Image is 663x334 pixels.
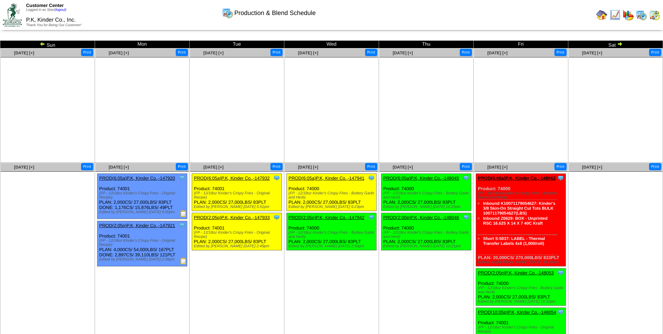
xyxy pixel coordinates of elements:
[483,236,545,246] a: Short S-5037: LABEL - Thermal Transfer Labels 4x6 (1,000/roll)
[298,165,318,170] a: [DATE] [+]
[476,269,566,306] div: Product: 74000 PLAN: 2,000CS / 27,000LBS / 83PLT
[379,41,474,48] td: Thu
[203,51,223,55] a: [DATE] [+]
[99,257,187,262] div: Edited by [PERSON_NAME] [DATE] 2:36pm
[383,231,471,239] div: (FP - 12/18oz Kinder's Crispy Fries - Buttery Garlic and Herb)
[557,269,564,276] img: Tooltip
[609,9,621,21] img: line_graph.gif
[365,163,377,170] button: Print
[192,174,282,211] div: Product: 74001 PLAN: 2,000CS / 27,000LBS / 83PLT
[487,165,507,170] span: [DATE] [+]
[99,191,187,200] div: (FP - 12/18oz Kinder's Crispy Fries - Original Recipe)
[26,8,66,12] span: Logged in as Starr
[383,205,471,209] div: Edited by [PERSON_NAME] [DATE] 10:20pm
[483,216,547,226] a: Inbound Z0629: BOX - Unprinted RSC 16.625 X 14 X 7 40C Kraft
[554,49,567,56] button: Print
[234,9,316,17] span: Production & Blend Schedule
[194,231,282,239] div: (FP - 12/18oz Kinder's Crispy Fries - Original Recipe)
[596,9,607,21] img: home.gif
[393,165,413,170] span: [DATE] [+]
[460,49,472,56] button: Print
[109,165,129,170] a: [DATE] [+]
[568,41,663,48] td: Sat
[284,41,379,48] td: Wed
[289,191,376,200] div: (FP - 12/18oz Kinder's Crispy Fries - Buttery Garlic and Herb)
[460,163,472,170] button: Print
[97,174,187,219] div: Product: 74001 PLAN: 2,000CS / 27,000LBS / 83PLT DONE: 1,176CS / 15,876LBS / 49PLT
[99,223,175,228] a: PROD(2:05p)P.K, Kinder Co.,-147921
[109,51,129,55] a: [DATE] [+]
[474,41,568,48] td: Fri
[487,51,507,55] span: [DATE] [+]
[478,270,554,275] a: PROD(2:05p)P.K, Kinder Co.,-148053
[478,176,556,181] a: PROD(6:05a)P.K, Kinder Co.,-148052
[381,174,471,211] div: Product: 74000 PLAN: 2,000CS / 27,000LBS / 83PLT
[0,41,95,48] td: Sun
[478,260,566,264] div: Edited by [PERSON_NAME] [DATE] 10:30pm
[381,213,471,250] div: Product: 74000 PLAN: 2,000CS / 27,000LBS / 83PLT
[95,41,190,48] td: Mon
[623,9,634,21] img: graph.gif
[270,49,283,56] button: Print
[81,163,93,170] button: Print
[298,51,318,55] a: [DATE] [+]
[365,49,377,56] button: Print
[554,163,567,170] button: Print
[176,49,188,56] button: Print
[478,286,566,294] div: (FP - 12/18oz Kinder's Crispy Fries - Buttery Garlic and Herb)
[289,205,376,209] div: Edited by [PERSON_NAME] [DATE] 6:23pm
[478,325,566,334] div: (FP - 12/18oz Kinder's Crispy Fries - Original Recipe)
[476,174,566,266] div: Product: 74000 PLAN: 20,000CS / 270,000LBS / 833PLT
[582,165,602,170] a: [DATE] [+]
[649,163,661,170] button: Print
[289,231,376,239] div: (FP - 12/18oz Kinder's Crispy Fries - Buttery Garlic and Herb)
[194,244,282,248] div: Edited by [PERSON_NAME] [DATE] 2:49pm
[180,257,187,264] img: Production Report
[97,221,187,266] div: Product: 74001 PLAN: 4,000CS / 54,000LBS / 167PLT DONE: 2,897CS / 39,110LBS / 121PLT
[383,244,471,248] div: Edited by [PERSON_NAME] [DATE] 10:21pm
[222,7,233,18] img: calendarprod.gif
[55,8,66,12] a: (logout)
[26,3,64,8] span: Customer Center
[636,9,647,21] img: calendarprod.gif
[99,239,187,247] div: (FP - 12/18oz Kinder's Crispy Fries - Original Recipe)
[99,176,175,181] a: PROD(6:05a)P.K, Kinder Co.,-147920
[483,201,555,216] a: Inbound K10071179054627: Kinder's 3/8 Skin-On Straight Cut Tots BULK 10071179054627(LBS)
[557,309,564,316] img: Tooltip
[194,205,282,209] div: Edited by [PERSON_NAME] [DATE] 5:51pm
[190,41,284,48] td: Tue
[176,163,188,170] button: Print
[617,41,623,47] img: arrowright.gif
[649,9,660,21] img: calendarinout.gif
[192,213,282,250] div: Product: 74001 PLAN: 2,000CS / 27,000LBS / 83PLT
[179,222,186,229] img: Tooltip
[383,215,459,220] a: PROD(2:00p)P.K, Kinder Co.,-148046
[14,165,34,170] a: [DATE] [+]
[582,51,602,55] a: [DATE] [+]
[180,210,187,217] img: Production Report
[463,174,469,181] img: Tooltip
[194,191,282,200] div: (FP - 12/18oz Kinder's Crispy Fries - Original Recipe)
[289,244,376,248] div: Edited by [PERSON_NAME] [DATE] 2:58pm
[383,176,459,181] a: PROD(6:05a)P.K, Kinder Co.,-148045
[287,174,377,211] div: Product: 74000 PLAN: 2,000CS / 27,000LBS / 83PLT
[478,310,556,315] a: PROD(10:05p)P.K, Kinder Co.,-148054
[14,51,34,55] a: [DATE] [+]
[203,165,223,170] a: [DATE] [+]
[40,41,45,47] img: arrowleft.gif
[393,51,413,55] a: [DATE] [+]
[368,174,375,181] img: Tooltip
[368,214,375,221] img: Tooltip
[649,49,661,56] button: Print
[270,163,283,170] button: Print
[194,215,270,220] a: PROD(2:05p)P.K, Kinder Co.,-147933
